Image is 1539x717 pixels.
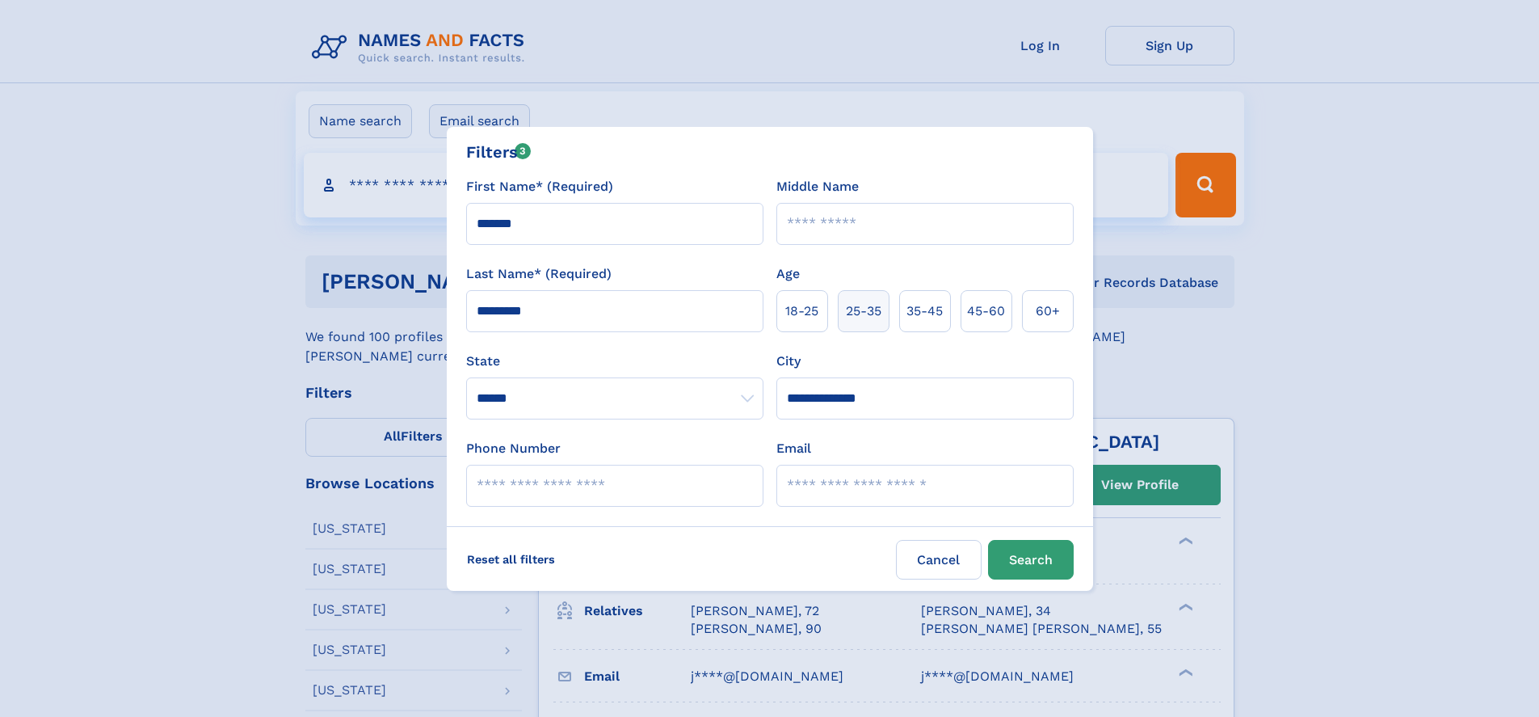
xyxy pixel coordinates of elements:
[846,302,881,321] span: 25‑35
[906,302,943,321] span: 35‑45
[776,264,800,284] label: Age
[1036,302,1060,321] span: 60+
[776,177,859,196] label: Middle Name
[776,352,801,371] label: City
[785,302,818,321] span: 18‑25
[466,264,612,284] label: Last Name* (Required)
[776,439,811,458] label: Email
[466,140,532,164] div: Filters
[896,540,982,580] label: Cancel
[466,352,763,371] label: State
[967,302,1005,321] span: 45‑60
[988,540,1074,580] button: Search
[466,439,561,458] label: Phone Number
[456,540,566,579] label: Reset all filters
[466,177,613,196] label: First Name* (Required)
